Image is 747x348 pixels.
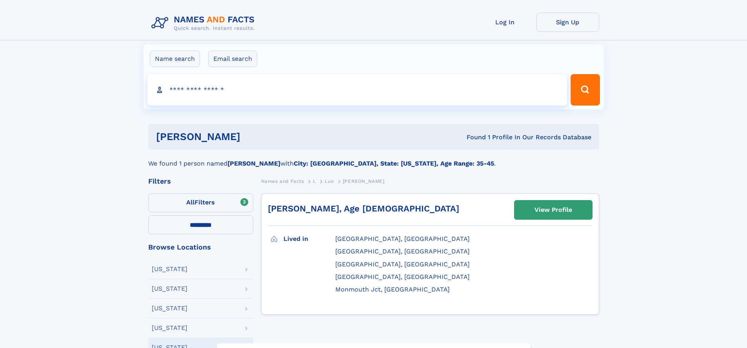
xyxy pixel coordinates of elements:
label: Name search [150,51,200,67]
span: [GEOGRAPHIC_DATA], [GEOGRAPHIC_DATA] [335,248,470,255]
span: All [186,199,194,206]
a: Names and Facts [261,176,304,186]
div: We found 1 person named with . [148,149,599,168]
a: Log In [474,13,536,32]
span: [PERSON_NAME] [343,179,385,184]
span: [GEOGRAPHIC_DATA], [GEOGRAPHIC_DATA] [335,273,470,281]
a: Sign Up [536,13,599,32]
div: [US_STATE] [152,305,187,312]
a: View Profile [514,200,592,219]
span: L [313,179,316,184]
b: City: [GEOGRAPHIC_DATA], State: [US_STATE], Age Range: 35-45 [294,160,494,167]
span: Monmouth Jct, [GEOGRAPHIC_DATA] [335,286,450,293]
span: Luo [325,179,334,184]
h1: [PERSON_NAME] [156,132,354,142]
a: Luo [325,176,334,186]
div: Browse Locations [148,244,253,251]
b: [PERSON_NAME] [227,160,280,167]
a: [PERSON_NAME], Age [DEMOGRAPHIC_DATA] [268,204,459,213]
span: [GEOGRAPHIC_DATA], [GEOGRAPHIC_DATA] [335,235,470,242]
label: Filters [148,193,253,212]
img: Logo Names and Facts [148,13,261,34]
input: search input [147,74,567,106]
div: Filters [148,178,253,185]
span: [GEOGRAPHIC_DATA], [GEOGRAPHIC_DATA] [335,261,470,268]
div: [US_STATE] [152,266,187,272]
div: View Profile [534,201,572,219]
div: [US_STATE] [152,286,187,292]
button: Search Button [571,74,600,106]
h3: Lived in [284,232,335,246]
div: Found 1 Profile In Our Records Database [353,133,591,142]
div: [US_STATE] [152,325,187,331]
label: Email search [208,51,257,67]
a: L [313,176,316,186]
